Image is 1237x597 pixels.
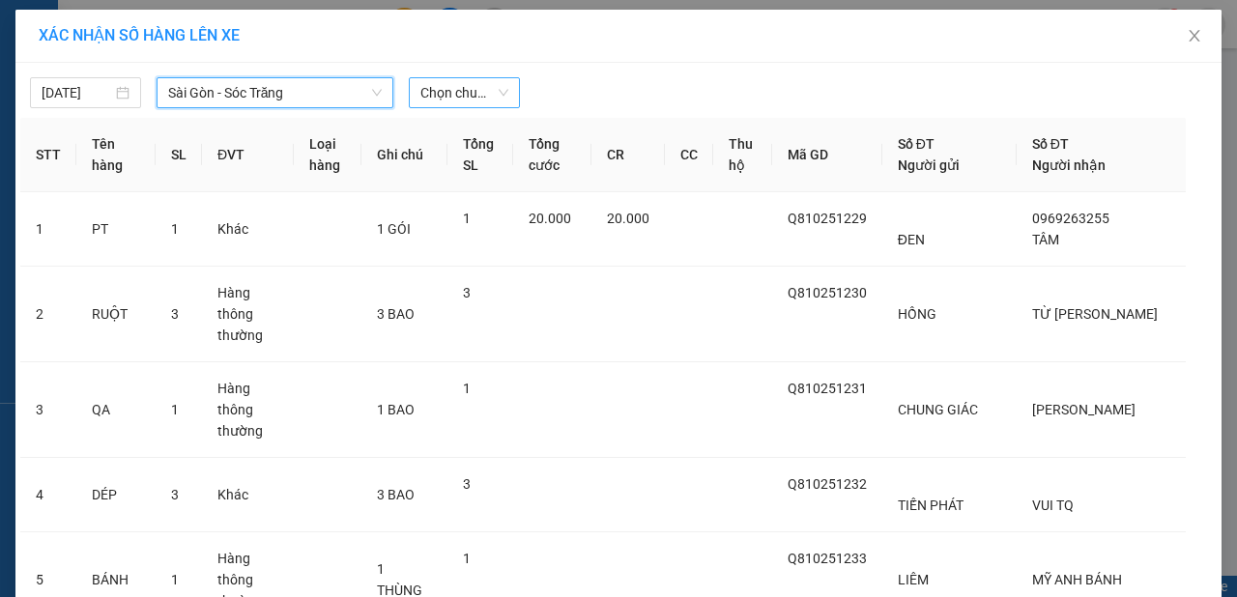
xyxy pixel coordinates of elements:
[76,458,156,532] td: DÉP
[898,136,935,152] span: Số ĐT
[120,44,148,63] div: SL
[1032,232,1059,247] span: TÂM
[202,192,294,267] td: Khác
[377,487,415,502] span: 3 BAO
[1032,136,1069,152] span: Số ĐT
[788,551,867,566] span: Q810251233
[76,118,156,192] th: Tên hàng
[361,118,448,192] th: Ghi chú
[154,68,279,105] div: 0
[898,402,978,417] span: CHUNG GIÁC
[591,118,665,192] th: CR
[20,118,76,192] th: STT
[788,285,867,300] span: Q810251230
[788,476,867,492] span: Q810251232
[76,192,156,267] td: PT
[202,267,294,362] td: Hàng thông thường
[1032,572,1122,587] span: MỸ ANH BÁNH
[607,211,649,226] span: 20.000
[898,157,960,173] span: Người gửi
[1032,402,1136,417] span: [PERSON_NAME]
[15,115,89,133] span: Tổng cộng
[713,118,772,192] th: Thu hộ
[202,362,294,458] td: Hàng thông thường
[158,44,274,63] div: Cước món hàng
[266,115,274,133] span: 0
[377,402,415,417] span: 1 BAO
[171,306,179,322] span: 3
[1032,497,1074,513] span: VUI TQ
[115,68,154,105] div: 1
[898,497,964,513] span: TIẾN PHÁT
[529,211,571,226] span: 20.000
[447,118,513,192] th: Tổng SL
[898,572,929,587] span: LIÊM
[1032,211,1109,226] span: 0969263255
[772,118,882,192] th: Mã GD
[513,118,591,192] th: Tổng cước
[20,267,76,362] td: 2
[42,82,112,103] input: 12/10/2025
[420,78,508,107] span: Chọn chuyến
[1167,10,1222,64] button: Close
[898,232,925,247] span: ĐEN
[76,362,156,458] td: QA
[171,487,179,502] span: 3
[202,118,294,192] th: ĐVT
[20,458,76,532] td: 4
[129,115,138,133] span: 1
[202,458,294,532] td: Khác
[1187,28,1202,43] span: close
[1032,306,1158,322] span: TỪ [PERSON_NAME]
[371,87,383,99] span: down
[788,381,867,396] span: Q810251231
[10,4,280,28] div: Ghi chú: 1 GÓI 10 KG
[463,285,471,300] span: 3
[76,267,156,362] td: RUỘT
[171,221,179,237] span: 1
[168,78,382,107] span: Sài Gòn - Sóc Trăng
[171,402,179,417] span: 1
[1032,157,1106,173] span: Người nhận
[377,306,415,322] span: 3 BAO
[463,211,471,226] span: 1
[665,118,713,192] th: CC
[171,572,179,587] span: 1
[898,306,936,322] span: HỒNG
[788,211,867,226] span: Q810251229
[463,476,471,492] span: 3
[15,44,109,63] div: Tên (giá trị hàng)
[294,118,361,192] th: Loại hàng
[463,551,471,566] span: 1
[463,381,471,396] span: 1
[39,26,240,44] span: XÁC NHẬN SỐ HÀNG LÊN XE
[377,221,411,237] span: 1 GÓI
[156,118,202,192] th: SL
[20,362,76,458] td: 3
[15,77,116,96] span: Gói nhỏ - QA (0)
[20,192,76,267] td: 1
